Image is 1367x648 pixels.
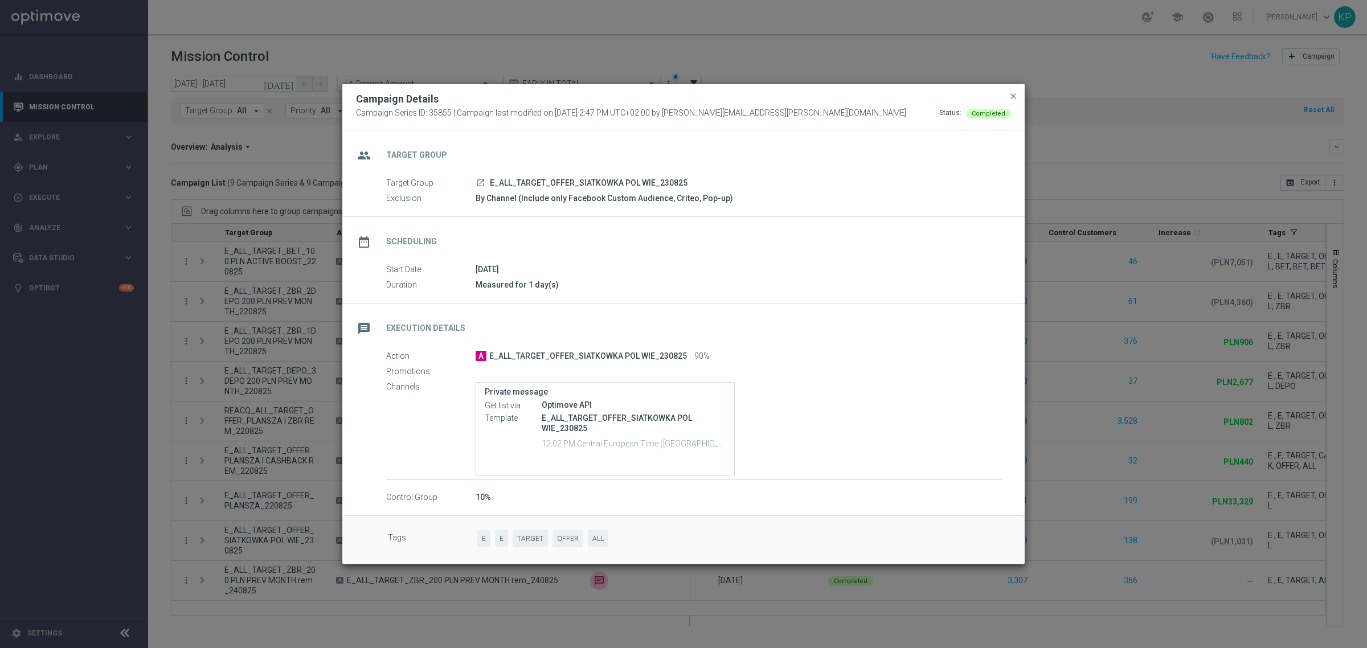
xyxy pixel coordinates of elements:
[386,178,476,188] label: Target Group
[386,493,476,503] label: Control Group
[386,367,476,377] label: Promotions
[354,145,374,166] i: group
[476,279,1002,290] div: Measured for 1 day(s)
[386,194,476,204] label: Exclusion
[588,530,608,548] span: ALL
[476,178,486,188] a: launch
[694,351,710,362] span: 90%
[386,382,476,392] label: Channels
[542,413,726,433] p: E_ALL_TARGET_OFFER_SIATKOWKA POL WIE_230825
[972,110,1005,117] span: Completed
[476,351,486,361] span: A
[485,387,726,397] label: Private message
[356,92,439,106] h2: Campaign Details
[542,399,726,411] div: Optimove API
[386,265,476,275] label: Start Date
[476,264,1002,275] div: [DATE]
[939,108,961,118] div: Status:
[489,351,687,362] span: E_ALL_TARGET_OFFER_SIATKOWKA POL WIE_230825
[490,178,687,188] span: E_ALL_TARGET_OFFER_SIATKOWKA POL WIE_230825
[1009,92,1018,101] span: close
[552,530,583,548] span: OFFER
[356,108,906,118] span: Campaign Series ID: 35855 | Campaign last modified on [DATE] 2:47 PM UTC+02:00 by [PERSON_NAME][E...
[513,530,548,548] span: TARGET
[388,530,477,548] label: Tags
[485,413,542,423] label: Template
[476,178,485,187] i: launch
[386,236,437,247] h2: Scheduling
[386,280,476,290] label: Duration
[485,400,542,411] label: Get list via
[476,192,1002,204] div: By Channel (Include only Facebook Custom Audience, Criteo, Pop-up)
[354,232,374,252] i: date_range
[386,323,465,334] h2: Execution Details
[495,530,508,548] span: E
[386,351,476,362] label: Action
[477,530,490,548] span: E
[542,437,726,449] p: 12:02 PM Central European Time ([GEOGRAPHIC_DATA]) (UTC +02:00)
[354,318,374,339] i: message
[386,150,447,161] h2: Target Group
[966,108,1011,117] colored-tag: Completed
[476,491,1002,503] div: 10%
